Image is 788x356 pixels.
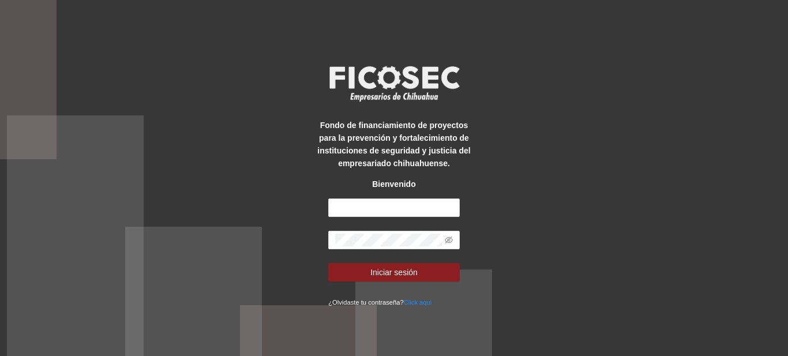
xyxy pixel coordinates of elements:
[370,266,418,279] span: Iniciar sesión
[372,179,415,189] strong: Bienvenido
[322,62,466,105] img: logo
[317,121,470,168] strong: Fondo de financiamiento de proyectos para la prevención y fortalecimiento de instituciones de seg...
[328,299,431,306] small: ¿Olvidaste tu contraseña?
[328,263,460,282] button: Iniciar sesión
[445,236,453,244] span: eye-invisible
[404,299,432,306] a: Click aqui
